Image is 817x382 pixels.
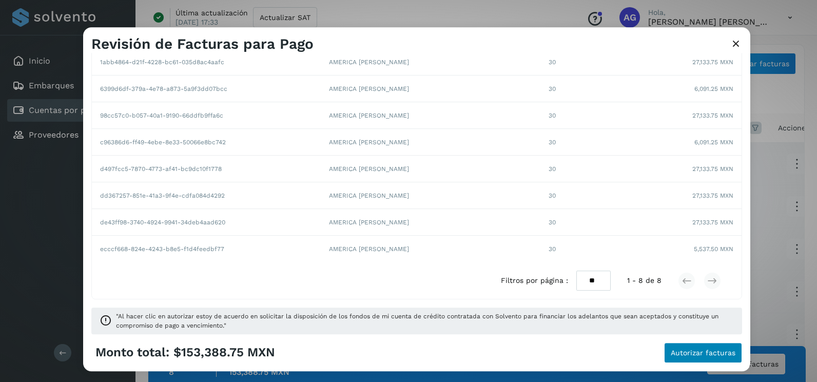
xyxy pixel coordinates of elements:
[692,111,733,120] span: 27,133.75 MXN
[692,58,733,67] span: 27,133.75 MXN
[92,76,321,103] td: 6399d6df-379a-4e78-a873-5a9f3dd07bcc
[501,276,568,286] span: Filtros por página :
[321,236,474,263] td: AMERICA [PERSON_NAME]
[692,164,733,174] span: 27,133.75 MXN
[474,129,630,156] td: 30
[321,156,474,183] td: AMERICA [PERSON_NAME]
[321,76,474,103] td: AMERICA [PERSON_NAME]
[474,156,630,183] td: 30
[321,129,474,156] td: AMERICA [PERSON_NAME]
[91,35,314,53] h3: Revisión de Facturas para Pago
[92,183,321,209] td: dd367257-851e-41a3-9f4e-cdfa084d4292
[474,183,630,209] td: 30
[474,49,630,76] td: 30
[321,183,474,209] td: AMERICA [PERSON_NAME]
[95,345,169,360] span: Monto total:
[321,209,474,236] td: AMERICA [PERSON_NAME]
[173,345,275,360] span: $153,388.75 MXN
[474,236,630,263] td: 30
[627,276,662,286] span: 1 - 8 de 8
[92,209,321,236] td: de43ff98-3740-4924-9941-34deb4aad620
[474,103,630,129] td: 30
[92,129,321,156] td: c96386d6-ff49-4ebe-8e33-50066e8bc742
[321,49,474,76] td: AMERICA [PERSON_NAME]
[92,236,321,263] td: ecccf668-824e-4243-b8e5-f1d4feedbf77
[474,76,630,103] td: 30
[694,138,733,147] span: 6,091.25 MXN
[694,245,733,254] span: 5,537.50 MXN
[474,209,630,236] td: 30
[92,103,321,129] td: 98cc57c0-b057-40a1-9190-66ddfb9ffa6c
[692,191,733,200] span: 27,133.75 MXN
[694,84,733,93] span: 6,091.25 MXN
[664,342,742,363] button: Autorizar facturas
[92,49,321,76] td: 1abb4864-d21f-4228-bc61-035d8ac4aafc
[692,218,733,227] span: 27,133.75 MXN
[116,312,734,331] span: "Al hacer clic en autorizar estoy de acuerdo en solicitar la disposición de los fondos de mi cuen...
[671,349,735,356] span: Autorizar facturas
[321,103,474,129] td: AMERICA [PERSON_NAME]
[92,156,321,183] td: d497fcc5-7870-4773-af41-bc9dc10f1778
